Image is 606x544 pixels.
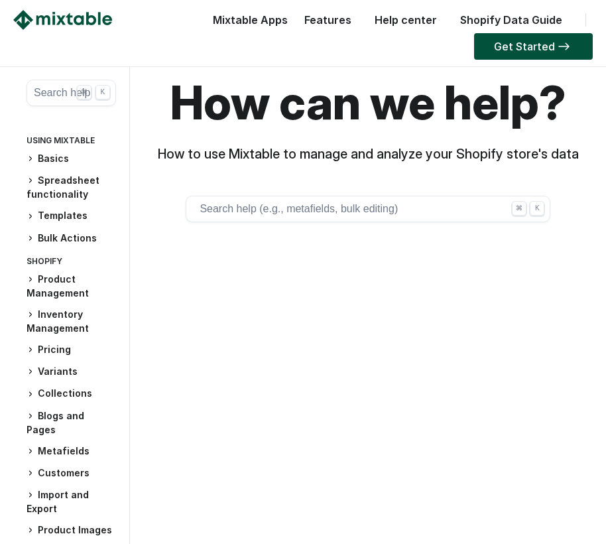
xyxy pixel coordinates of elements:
div: ⌘ [512,201,526,216]
h3: Spreadsheet functionality [27,174,116,201]
h3: Product Images [27,523,116,537]
h3: Pricing [27,343,116,357]
h3: Bulk Actions [27,232,116,245]
div: ⌘ [77,85,91,100]
a: Shopify Data Guide [454,13,569,27]
h3: Variants [27,365,116,379]
h3: Product Management [27,273,116,300]
h3: Blogs and Pages [27,409,116,437]
h3: Metafields [27,444,116,458]
a: Help center [368,13,444,27]
img: arrow-right.svg [555,42,573,50]
div: Using Mixtable [27,133,116,152]
div: Mixtable Apps [206,10,288,36]
h1: How can we help? [137,73,600,133]
button: Search help (e.g., metafields, bulk editing) ⌘ K [186,196,550,222]
h3: Import and Export [27,488,116,515]
h3: Templates [27,209,116,223]
button: Search help ⌘ K [27,80,116,106]
h3: Customers [27,466,116,480]
a: Get Started [474,33,593,60]
div: K [95,85,110,100]
img: Mixtable logo [13,10,112,30]
div: Shopify [27,253,116,273]
h3: Collections [27,387,116,401]
a: Features [298,13,358,27]
h3: Inventory Management [27,308,116,335]
h3: How to use Mixtable to manage and analyze your Shopify store's data [137,146,600,163]
div: K [530,201,544,216]
h3: Basics [27,152,116,166]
